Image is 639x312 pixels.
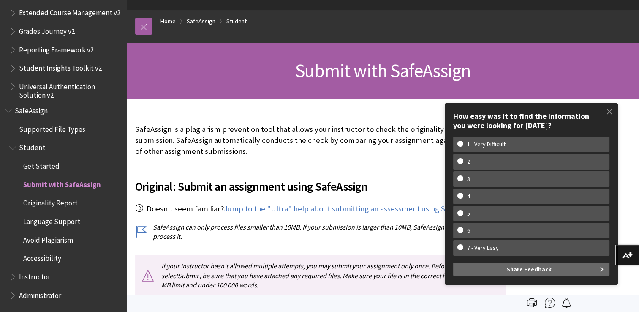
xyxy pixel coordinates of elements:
[507,263,552,276] span: Share Feedback
[135,178,506,195] span: Original: Submit an assignment using SafeAssign
[19,61,102,73] span: Student Insights Toolkit v2
[135,203,506,214] p: Doesn't seem familiar? .
[453,263,609,276] button: Share Feedback
[545,298,555,308] img: More help
[23,178,101,189] span: Submit with SafeAssign
[457,227,480,234] w-span: 6
[23,214,80,226] span: Language Support
[19,122,85,134] span: Supported File Types
[19,24,75,36] span: Grades Journey v2
[457,193,480,200] w-span: 4
[19,43,94,54] span: Reporting Framework v2
[23,233,73,244] span: Avoid Plagiarism
[135,255,506,296] p: If your instructor hasn't allowed multiple attempts, you may submit your assignment only once. Be...
[178,271,198,280] span: Submit
[457,210,480,217] w-span: 5
[23,159,60,170] span: Get Started
[19,6,120,17] span: Extended Course Management v2
[457,244,508,252] w-span: 7 - Very Easy
[135,124,506,157] p: SafeAssign is a plagiarism prevention tool that allows your instructor to check the originality o...
[5,104,122,302] nav: Book outline for Blackboard SafeAssign
[19,141,45,152] span: Student
[527,298,537,308] img: Print
[457,175,480,183] w-span: 3
[19,288,61,300] span: Administrator
[160,16,176,27] a: Home
[15,104,48,115] span: SafeAssign
[561,298,571,308] img: Follow this page
[23,252,61,263] span: Accessibility
[453,112,609,130] div: How easy was it to find the information you were looking for [DATE]?
[295,59,470,82] span: Submit with SafeAssign
[226,16,247,27] a: Student
[135,222,506,241] p: SafeAssign can only process files smaller than 10MB. If your submission is larger than 10MB, Safe...
[19,79,121,99] span: Universal Authentication Solution v2
[457,158,480,165] w-span: 2
[23,196,78,208] span: Originality Report
[19,270,50,281] span: Instructor
[187,16,215,27] a: SafeAssign
[457,141,515,148] w-span: 1 - Very Difficult
[224,204,477,214] a: Jump to the "Ultra" help about submitting an assessment using SafeAssign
